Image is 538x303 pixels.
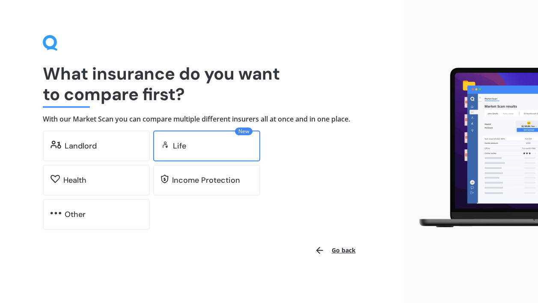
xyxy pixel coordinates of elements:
div: Landlord [65,142,97,150]
img: life.f720d6a2d7cdcd3ad642.svg [161,140,169,149]
button: Go back [309,240,361,261]
div: Other [65,210,86,219]
img: laptop.webp [410,64,538,232]
img: other.81dba5aafe580aa69f38.svg [51,209,61,217]
img: landlord.470ea2398dcb263567d0.svg [51,140,61,149]
h4: With our Market Scan you can compare multiple different insurers all at once and in one place. [43,115,361,124]
div: Life [173,142,186,150]
div: Income Protection [172,176,240,184]
span: New [235,128,253,135]
img: health.62746f8bd298b648b488.svg [51,175,60,183]
h1: What insurance do you want to compare first? [43,63,361,104]
div: Health [63,176,86,184]
img: income.d9b7b7fb96f7e1c2addc.svg [161,175,169,183]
